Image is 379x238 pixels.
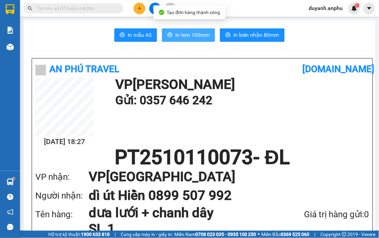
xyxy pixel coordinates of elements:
[35,170,89,184] div: VP nhận:
[114,28,157,42] button: printerIn mẫu A5
[351,5,357,11] img: icon-new-feature
[149,3,161,14] button: file-add
[7,27,14,34] img: solution-icon
[355,3,360,8] sup: 1
[167,10,220,15] span: Tạo đơn hàng thành công
[195,232,256,237] strong: 0708 023 035 - 0935 103 250
[64,21,131,29] div: trang
[134,3,145,14] button: plus
[37,5,115,12] input: Tìm tên, số ĐT hoặc mã đơn
[48,231,110,238] span: Hỗ trợ kỹ thuật:
[174,231,256,238] span: Miền Nam
[162,28,215,42] button: printerIn tem 100mm
[115,231,116,238] span: |
[89,205,269,221] h1: dưa lưới + chanh dây
[304,4,348,12] span: duyanh.anphu
[315,231,316,238] span: |
[128,31,152,39] span: In mẫu A5
[121,231,173,238] span: Cung cấp máy in - giấy in:
[303,64,375,75] b: [DOMAIN_NAME]
[64,6,131,21] div: [GEOGRAPHIC_DATA]
[49,64,119,75] b: An Phú Travel
[356,3,358,8] span: 1
[175,31,210,39] span: In tem 100mm
[6,6,59,21] div: [PERSON_NAME]
[81,232,110,237] strong: 1900 633 818
[366,5,372,11] span: caret-down
[35,136,94,147] h2: [DATE] 18:27
[89,186,356,205] h1: dì út Hiền 0899 507 992
[28,6,32,11] span: search
[262,231,310,238] span: Miền Bắc
[7,194,13,200] span: question-circle
[281,232,310,237] strong: 0369 525 060
[6,4,14,14] img: logo-vxr
[159,10,164,15] span: check-circle
[363,3,375,14] button: caret-down
[6,6,16,13] span: Gửi:
[165,3,176,14] button: aim
[120,32,125,38] span: printer
[89,221,269,237] h1: SL 1
[233,31,279,39] span: In biên nhận 80mm
[115,91,366,110] h1: Gửi: 0357 646 242
[137,6,142,11] span: plus
[35,189,89,203] div: Người nhận:
[7,178,14,186] img: warehouse-icon
[6,21,59,30] div: 0926550785
[153,6,157,11] span: file-add
[64,6,80,13] span: Nhận:
[63,44,101,51] span: CHƯA CƯỚC :
[64,29,131,38] div: 0898664486
[89,167,356,186] h1: VP [GEOGRAPHIC_DATA]
[13,177,15,180] sup: 1
[342,232,347,237] span: copyright
[7,224,13,230] span: message
[220,28,285,42] button: printerIn biên nhận 80mm
[7,43,14,50] img: warehouse-icon
[115,78,366,91] h1: VP [PERSON_NAME]
[225,32,231,38] span: printer
[7,209,13,215] span: notification
[258,233,260,236] span: ⚪️
[35,208,89,221] div: Tên hàng:
[63,42,132,51] div: 30.000
[35,147,369,167] h1: PT2510110073 - ĐL
[269,208,369,221] div: Giá trị hàng gửi: 0
[167,32,173,38] span: printer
